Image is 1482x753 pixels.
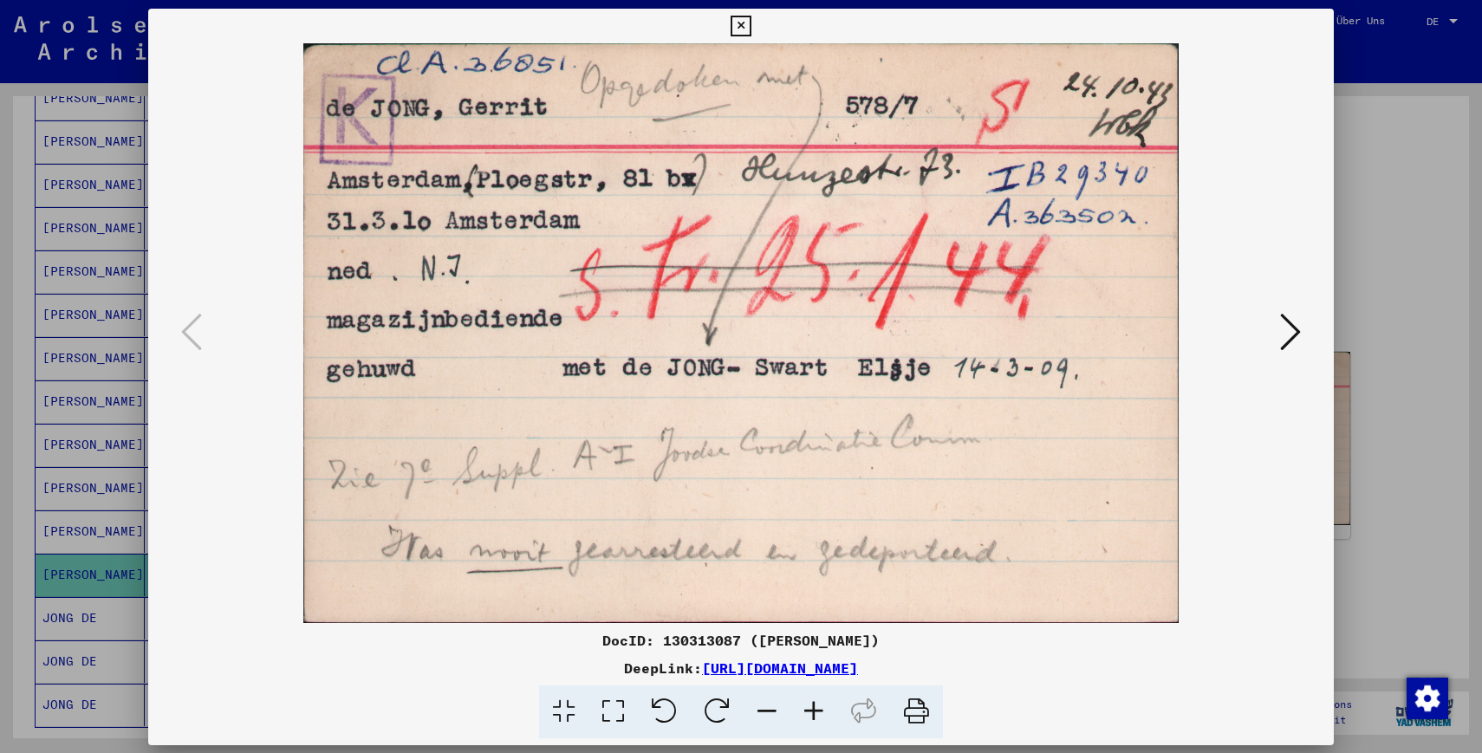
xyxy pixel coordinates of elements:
img: 001.jpg [207,43,1275,623]
a: [URL][DOMAIN_NAME] [702,659,858,677]
div: DocID: 130313087 ([PERSON_NAME]) [148,630,1334,651]
img: Zustimmung ändern [1407,678,1448,719]
div: DeepLink: [148,658,1334,678]
div: Zustimmung ändern [1406,677,1447,718]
